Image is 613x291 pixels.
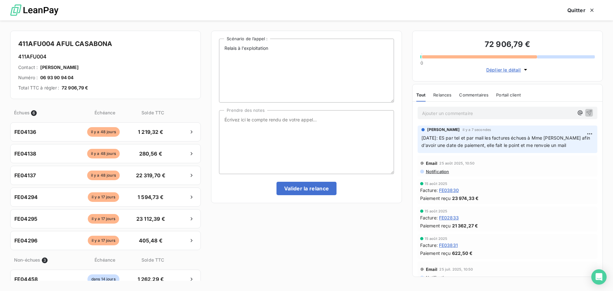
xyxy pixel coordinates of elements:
[484,66,531,73] button: Déplier le détail
[40,64,79,71] span: [PERSON_NAME]
[452,222,478,229] span: 21 362,27 €
[420,39,595,51] h3: 72 906,79 €
[87,274,119,284] span: dans 14 jours
[425,182,448,186] span: 15 août 2025
[134,172,167,179] span: 22 319,70 €
[75,109,135,116] span: Échéance
[14,275,38,283] span: FE04458
[14,172,36,179] span: FE04137
[136,257,170,263] span: Solde TTC
[88,214,119,224] span: il y a 17 jours
[420,214,438,221] span: Facture :
[14,257,41,263] span: Non-échues
[486,66,521,73] span: Déplier le détail
[134,275,167,283] span: 1 262,29 €
[134,215,167,223] span: 23 112,39 €
[416,92,426,97] span: Tout
[439,242,458,249] span: FE03831
[31,110,37,116] span: 6
[219,39,394,103] textarea: Relais à l'exploitation
[439,214,459,221] span: FE02833
[18,39,193,49] h4: 411AFU004 AFUL CASABONA
[10,2,58,19] img: logo LeanPay
[425,275,449,280] span: Notification
[88,192,119,202] span: il y a 17 jours
[14,215,37,223] span: FE04295
[42,257,48,263] span: 3
[427,127,460,133] span: [PERSON_NAME]
[463,128,491,132] span: il y a 7 secondes
[40,74,73,81] span: 06 93 90 94 04
[87,171,120,180] span: il y a 48 jours
[18,53,193,60] h6: 411AFU004
[420,250,451,257] span: Paiement reçu
[420,222,451,229] span: Paiement reçu
[18,74,38,81] span: Numéro :
[425,169,449,174] span: Notification
[452,250,473,257] span: 622,50 €
[591,269,607,285] div: Open Intercom Messenger
[496,92,521,97] span: Portail client
[426,161,438,166] span: Email
[88,236,119,245] span: il y a 17 jours
[18,64,38,71] span: Contact :
[425,209,448,213] span: 15 août 2025
[14,193,38,201] span: FE04294
[420,242,438,249] span: Facture :
[87,127,120,137] span: il y a 48 jours
[426,267,438,272] span: Email
[560,4,603,17] button: Quitter
[62,85,88,91] span: 72 906,79 €
[420,187,438,194] span: Facture :
[420,195,451,202] span: Paiement reçu
[459,92,488,97] span: Commentaires
[425,237,448,241] span: 15 août 2025
[134,150,167,157] span: 280,56 €
[439,267,473,271] span: 25 juil. 2025, 10:50
[75,257,135,263] span: Échéance
[421,135,591,148] span: [DATE]: ES par tel et par mail les factures échues à Mme [PERSON_NAME] afin d'avoir une date de p...
[134,128,167,136] span: 1 219,32 €
[439,187,459,194] span: FE03830
[276,182,337,195] button: Valider la relance
[14,109,30,116] span: Échues
[134,237,167,244] span: 405,48 €
[14,128,36,136] span: FE04136
[134,193,167,201] span: 1 594,73 €
[14,150,36,157] span: FE04138
[420,60,423,65] span: 0
[439,161,474,165] span: 25 août 2025, 10:50
[136,109,170,116] span: Solde TTC
[452,195,479,202] span: 23 974,33 €
[87,149,120,158] span: il y a 48 jours
[18,85,59,91] span: Total TTC à régler :
[433,92,451,97] span: Relances
[14,237,37,244] span: FE04296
